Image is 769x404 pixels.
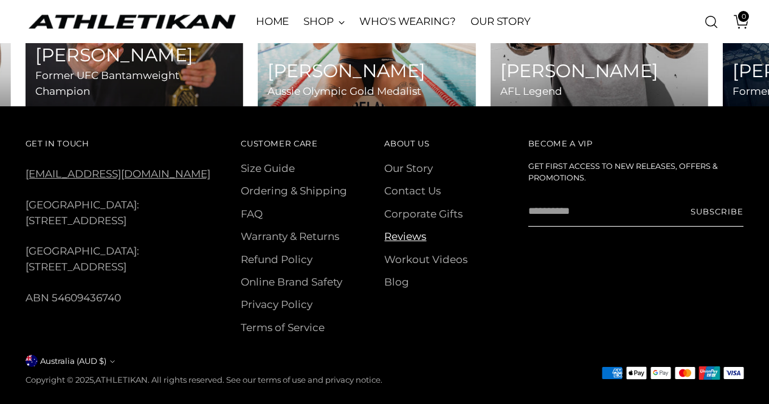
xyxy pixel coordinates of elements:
[528,139,593,148] span: Become a VIP
[500,61,699,81] h4: [PERSON_NAME]
[241,208,263,220] a: FAQ
[26,168,210,180] a: [EMAIL_ADDRESS][DOMAIN_NAME]
[241,321,325,334] a: Terms of Service
[725,10,749,34] a: Open cart modal
[241,139,318,148] span: Customer Care
[241,253,312,265] a: Refund Policy
[256,9,289,35] a: HOME
[241,298,312,310] a: Privacy Policy
[26,12,238,31] a: ATHLETIKAN
[267,84,466,99] p: Aussie Olympic Gold Medalist
[241,162,295,174] a: Size Guide
[699,10,723,34] a: Open search modal
[26,135,212,306] div: [GEOGRAPHIC_DATA]: [STREET_ADDRESS] [GEOGRAPHIC_DATA]: [STREET_ADDRESS] ABN 54609436740
[35,46,234,66] h4: [PERSON_NAME]
[26,355,115,367] button: Australia (AUD $)
[471,9,531,35] a: OUR STORY
[384,276,409,288] a: Blog
[384,185,441,197] a: Contact Us
[241,185,347,197] a: Ordering & Shipping
[241,230,339,242] a: Warranty & Returns
[384,253,467,265] a: Workout Videos
[26,374,382,386] p: Copyright © 2025, . All rights reserved. See our terms of use and privacy notice.
[35,68,234,99] p: Former UFC Bantamweight Champion
[384,139,429,148] span: About Us
[267,61,466,81] h4: [PERSON_NAME]
[241,276,342,288] a: Online Brand Safety
[384,230,426,242] a: Reviews
[95,375,148,385] a: ATHLETIKAN
[359,9,456,35] a: WHO'S WEARING?
[500,84,699,99] p: AFL Legend
[384,208,463,220] a: Corporate Gifts
[528,161,743,184] h6: Get first access to new releases, offers & promotions.
[691,196,743,227] button: Subscribe
[384,162,433,174] a: Our Story
[26,139,89,148] span: Get In Touch
[738,11,749,22] span: 0
[303,9,345,35] a: SHOP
